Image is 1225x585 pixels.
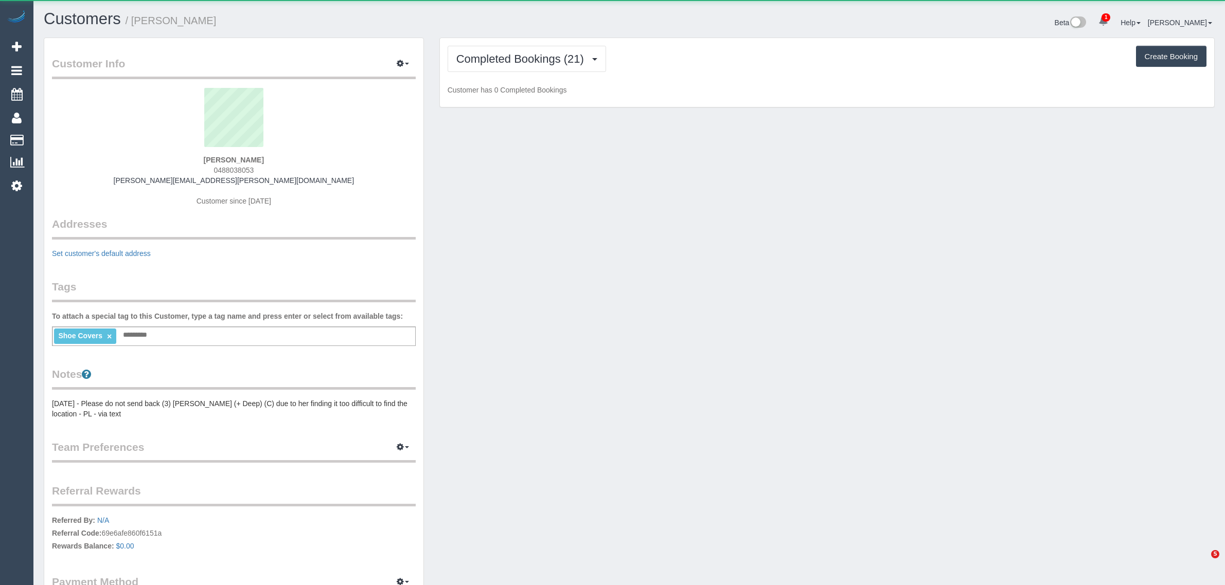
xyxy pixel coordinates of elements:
label: Referred By: [52,515,95,525]
a: 1 [1093,10,1113,33]
span: 1 [1102,13,1110,22]
span: Shoe Covers [58,332,102,340]
a: Set customer's default address [52,249,151,258]
a: [PERSON_NAME][EMAIL_ADDRESS][PERSON_NAME][DOMAIN_NAME] [114,176,354,185]
legend: Customer Info [52,56,416,79]
a: $0.00 [116,542,134,550]
iframe: Intercom live chat [1190,550,1215,575]
label: To attach a special tag to this Customer, type a tag name and press enter or select from availabl... [52,311,403,321]
a: × [107,332,112,341]
strong: [PERSON_NAME] [204,156,264,164]
a: Beta [1055,19,1087,27]
img: Automaid Logo [6,10,27,25]
small: / [PERSON_NAME] [126,15,217,26]
a: Customers [44,10,121,28]
span: 5 [1211,550,1219,558]
p: Customer has 0 Completed Bookings [448,85,1206,95]
span: Completed Bookings (21) [456,52,589,65]
a: Help [1121,19,1141,27]
legend: Tags [52,279,416,302]
a: N/A [97,516,109,524]
legend: Team Preferences [52,440,416,463]
legend: Referral Rewards [52,483,416,506]
label: Rewards Balance: [52,541,114,551]
p: 69e6afe860f6151a [52,515,416,554]
a: [PERSON_NAME] [1148,19,1212,27]
label: Referral Code: [52,528,101,538]
button: Create Booking [1136,46,1206,67]
span: Customer since [DATE] [197,197,271,205]
button: Completed Bookings (21) [448,46,606,72]
pre: [DATE] - Please do not send back (3) [PERSON_NAME] (+ Deep) (C) due to her finding it too difficu... [52,398,416,419]
span: 0488038053 [214,166,254,174]
img: New interface [1069,16,1086,30]
legend: Notes [52,367,416,390]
